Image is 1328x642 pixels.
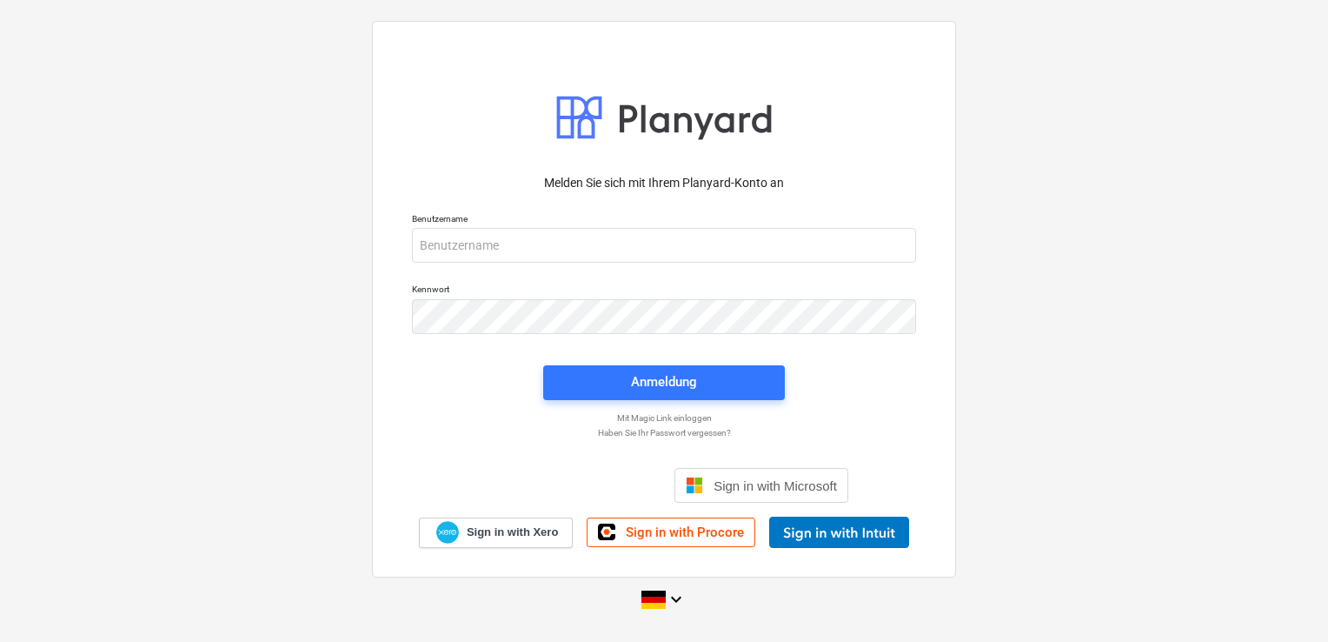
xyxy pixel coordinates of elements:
p: Benutzername [412,213,916,228]
span: Sign in with Microsoft [714,478,837,493]
span: Sign in with Xero [467,525,558,540]
iframe: Schaltfläche „Über Google anmelden“ [471,466,669,505]
img: Microsoft logo [686,477,703,494]
a: Sign in with Procore [587,518,755,547]
div: Chat-Widget [1241,558,1328,642]
a: Sign in with Xero [419,518,574,548]
iframe: Chat Widget [1241,558,1328,642]
div: Anmeldung [631,371,697,393]
i: keyboard_arrow_down [666,589,687,610]
p: Melden Sie sich mit Ihrem Planyard-Konto an [412,174,916,192]
button: Anmeldung [543,365,785,400]
p: Kennwort [412,284,916,298]
img: Xero logo [436,521,459,545]
input: Benutzername [412,228,916,263]
span: Sign in with Procore [626,525,744,540]
a: Mit Magic Link einloggen [403,412,925,424]
a: Haben Sie Ihr Passwort vergessen? [403,427,925,438]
